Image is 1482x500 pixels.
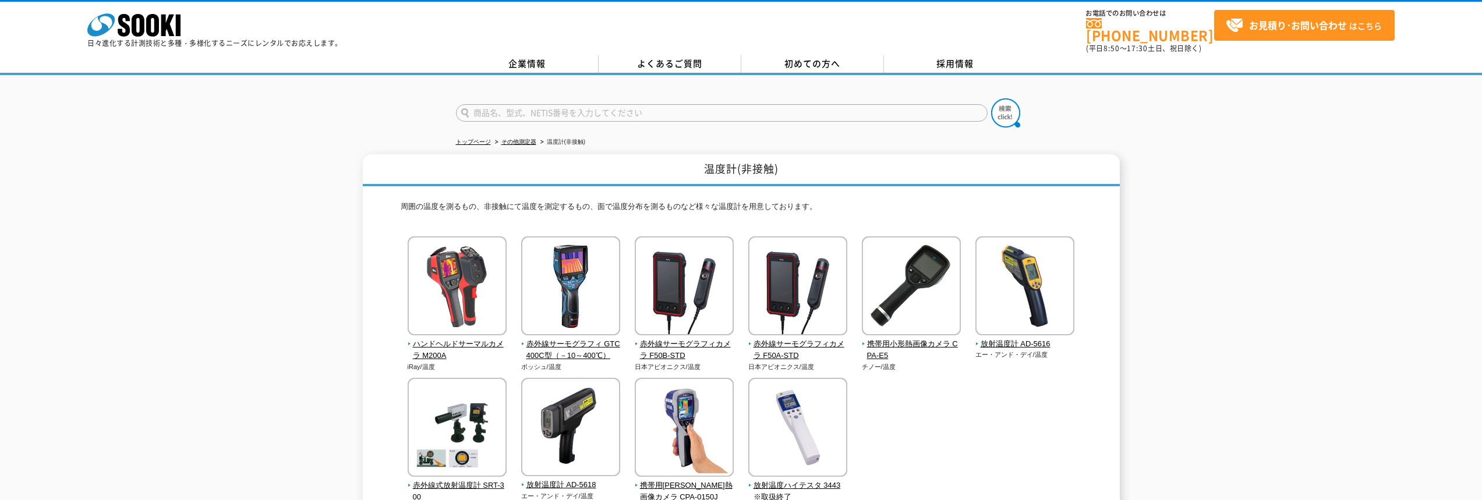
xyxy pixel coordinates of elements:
span: 初めての方へ [784,57,840,70]
li: 温度計(非接触) [538,136,586,148]
span: 赤外線サーモグラフィカメラ F50B-STD [635,338,734,363]
img: 赤外線式放射温度計 SRT-300 [408,378,507,480]
p: 周囲の温度を測るもの、非接触にて温度を測定するもの、面で温度分布を測るものなど様々な温度計を用意しております。 [401,201,1082,219]
p: 日本アビオニクス/温度 [635,362,734,372]
p: ボッシュ/温度 [521,362,621,372]
a: 赤外線サーモグラフィカメラ F50B-STD [635,327,734,362]
p: iRay/温度 [408,362,507,372]
span: 8:50 [1103,43,1120,54]
a: [PHONE_NUMBER] [1086,18,1214,42]
span: 17:30 [1127,43,1148,54]
a: 携帯用小形熱画像カメラ CPA-E5 [862,327,961,362]
p: 日本アビオニクス/温度 [748,362,848,372]
img: ハンドヘルドサーマルカメラ M200A [408,236,507,338]
a: 初めての方へ [741,55,884,73]
h1: 温度計(非接触) [363,154,1120,186]
span: 放射温度計 AD-5618 [521,479,621,491]
a: 企業情報 [456,55,599,73]
img: 放射温度計 AD-5618 [521,378,620,479]
a: 採用情報 [884,55,1027,73]
img: 赤外線サーモグラフィカメラ F50B-STD [635,236,734,338]
span: お電話でのお問い合わせは [1086,10,1214,17]
span: 赤外線サーモグラフィ GTC400C型（－10～400℃） [521,338,621,363]
img: btn_search.png [991,98,1020,127]
p: エー・アンド・デイ/温度 [975,350,1075,360]
p: 日々進化する計測技術と多種・多様化するニーズにレンタルでお応えします。 [87,40,342,47]
input: 商品名、型式、NETIS番号を入力してください [456,104,988,122]
strong: お見積り･お問い合わせ [1249,18,1347,32]
a: 放射温度計 AD-5616 [975,327,1075,350]
span: 赤外線サーモグラフィカメラ F50A-STD [748,338,848,363]
span: ハンドヘルドサーマルカメラ M200A [408,338,507,363]
p: チノー/温度 [862,362,961,372]
span: 携帯用小形熱画像カメラ CPA-E5 [862,338,961,363]
img: 放射温度計 AD-5616 [975,236,1074,338]
img: 放射温度ハイテスタ 3443※取扱終了 [748,378,847,480]
img: 携帯用小形熱画像カメラ CPA-0150J [635,378,734,480]
span: (平日 ～ 土日、祝日除く) [1086,43,1201,54]
a: 赤外線サーモグラフィ GTC400C型（－10～400℃） [521,327,621,362]
img: 赤外線サーモグラフィ GTC400C型（－10～400℃） [521,236,620,338]
img: 赤外線サーモグラフィカメラ F50A-STD [748,236,847,338]
a: 放射温度計 AD-5618 [521,468,621,491]
a: ハンドヘルドサーマルカメラ M200A [408,327,507,362]
span: はこちら [1226,17,1382,34]
a: よくあるご質問 [599,55,741,73]
a: トップページ [456,139,491,145]
a: 赤外線サーモグラフィカメラ F50A-STD [748,327,848,362]
a: その他測定器 [501,139,536,145]
img: 携帯用小形熱画像カメラ CPA-E5 [862,236,961,338]
a: お見積り･お問い合わせはこちら [1214,10,1395,41]
span: 放射温度計 AD-5616 [975,338,1075,350]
